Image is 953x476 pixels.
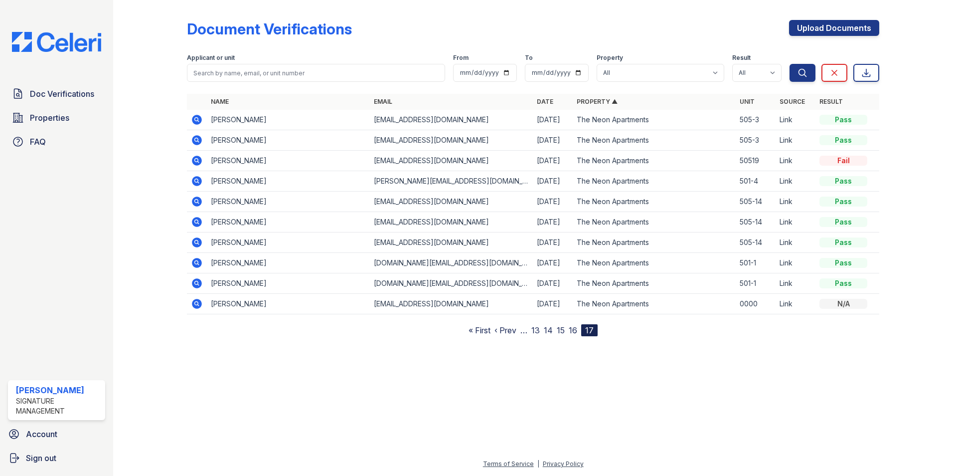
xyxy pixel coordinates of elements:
td: [EMAIL_ADDRESS][DOMAIN_NAME] [370,233,533,253]
div: Pass [819,135,867,145]
div: N/A [819,299,867,309]
a: Name [211,98,229,105]
td: [PERSON_NAME] [207,273,370,294]
label: Property [597,54,623,62]
td: The Neon Apartments [573,171,736,192]
div: Pass [819,278,867,288]
td: [PERSON_NAME] [207,233,370,253]
td: [PERSON_NAME] [207,192,370,212]
td: [PERSON_NAME] [207,110,370,130]
td: [EMAIL_ADDRESS][DOMAIN_NAME] [370,110,533,130]
a: « First [469,325,490,335]
div: Signature Management [16,396,101,416]
a: 15 [557,325,565,335]
a: 16 [569,325,577,335]
div: [PERSON_NAME] [16,384,101,396]
td: The Neon Apartments [573,151,736,171]
td: 501-4 [736,171,776,192]
td: [EMAIL_ADDRESS][DOMAIN_NAME] [370,192,533,212]
td: [DOMAIN_NAME][EMAIL_ADDRESS][DOMAIN_NAME] [370,253,533,273]
td: [PERSON_NAME] [207,130,370,151]
td: [DATE] [533,151,573,171]
img: CE_Logo_Blue-a8612792a0a2168367f1c8372b55b34899dd931a85d93a1a3d3e32e68fde9ad4.png [4,32,109,52]
td: Link [776,192,815,212]
td: [PERSON_NAME][EMAIL_ADDRESS][DOMAIN_NAME] [370,171,533,192]
td: Link [776,253,815,273]
span: Account [26,428,57,440]
a: 13 [531,325,540,335]
td: [PERSON_NAME] [207,171,370,192]
div: Pass [819,197,867,207]
td: [PERSON_NAME] [207,294,370,314]
td: [DOMAIN_NAME][EMAIL_ADDRESS][DOMAIN_NAME] [370,273,533,294]
a: Source [780,98,805,105]
label: To [525,54,533,62]
a: Account [4,424,109,444]
a: Upload Documents [789,20,879,36]
td: The Neon Apartments [573,253,736,273]
span: Doc Verifications [30,88,94,100]
td: The Neon Apartments [573,273,736,294]
td: [DATE] [533,294,573,314]
a: Date [537,98,553,105]
td: The Neon Apartments [573,130,736,151]
td: [PERSON_NAME] [207,151,370,171]
td: Link [776,110,815,130]
td: [DATE] [533,171,573,192]
a: Doc Verifications [8,84,105,104]
a: Sign out [4,448,109,468]
td: [DATE] [533,212,573,233]
a: Result [819,98,843,105]
td: Link [776,212,815,233]
td: The Neon Apartments [573,294,736,314]
a: FAQ [8,132,105,152]
td: The Neon Apartments [573,233,736,253]
div: Fail [819,156,867,166]
td: 505-14 [736,192,776,212]
td: [PERSON_NAME] [207,212,370,233]
label: Applicant or unit [187,54,235,62]
a: 14 [544,325,553,335]
td: [EMAIL_ADDRESS][DOMAIN_NAME] [370,294,533,314]
label: From [453,54,469,62]
div: Pass [819,217,867,227]
a: Unit [740,98,755,105]
td: [DATE] [533,253,573,273]
td: [DATE] [533,192,573,212]
td: 501-1 [736,253,776,273]
td: 505-3 [736,130,776,151]
td: Link [776,171,815,192]
td: 501-1 [736,273,776,294]
td: Link [776,233,815,253]
td: Link [776,294,815,314]
td: 505-3 [736,110,776,130]
td: [DATE] [533,233,573,253]
td: [EMAIL_ADDRESS][DOMAIN_NAME] [370,212,533,233]
span: FAQ [30,136,46,148]
a: Privacy Policy [543,460,584,468]
td: [PERSON_NAME] [207,253,370,273]
td: Link [776,130,815,151]
a: Email [374,98,392,105]
td: The Neon Apartments [573,110,736,130]
td: The Neon Apartments [573,212,736,233]
td: 505-14 [736,233,776,253]
td: [EMAIL_ADDRESS][DOMAIN_NAME] [370,130,533,151]
td: The Neon Apartments [573,192,736,212]
td: Link [776,273,815,294]
div: | [537,460,539,468]
td: [DATE] [533,130,573,151]
td: 505-14 [736,212,776,233]
span: Sign out [26,452,56,464]
div: Document Verifications [187,20,352,38]
td: [DATE] [533,273,573,294]
div: Pass [819,258,867,268]
a: Property ▲ [577,98,618,105]
div: Pass [819,176,867,186]
span: … [520,324,527,336]
div: 17 [581,324,598,336]
label: Result [732,54,751,62]
td: [DATE] [533,110,573,130]
td: 50519 [736,151,776,171]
